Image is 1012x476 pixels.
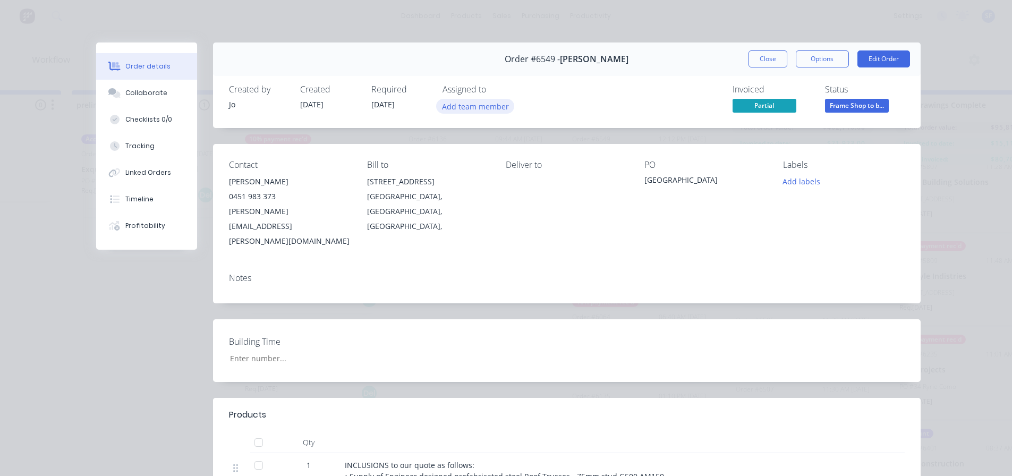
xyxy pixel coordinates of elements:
[125,168,171,177] div: Linked Orders
[443,84,549,95] div: Assigned to
[229,335,362,348] label: Building Time
[229,160,351,170] div: Contact
[307,460,311,471] span: 1
[857,50,910,67] button: Edit Order
[644,174,766,189] div: [GEOGRAPHIC_DATA]
[277,432,341,453] div: Qty
[229,174,351,189] div: [PERSON_NAME]
[96,212,197,239] button: Profitability
[229,99,287,110] div: Jo
[229,204,351,249] div: [PERSON_NAME][EMAIL_ADDRESS][PERSON_NAME][DOMAIN_NAME]
[371,99,395,109] span: [DATE]
[749,50,787,67] button: Close
[367,160,489,170] div: Bill to
[125,115,172,124] div: Checklists 0/0
[825,99,889,112] span: Frame Shop to b...
[229,409,266,421] div: Products
[229,84,287,95] div: Created by
[125,141,155,151] div: Tracking
[229,174,351,249] div: [PERSON_NAME]0451 983 373[PERSON_NAME][EMAIL_ADDRESS][PERSON_NAME][DOMAIN_NAME]
[436,99,514,113] button: Add team member
[96,186,197,212] button: Timeline
[300,84,359,95] div: Created
[367,174,489,234] div: [STREET_ADDRESS][GEOGRAPHIC_DATA], [GEOGRAPHIC_DATA], [GEOGRAPHIC_DATA],
[825,99,889,115] button: Frame Shop to b...
[644,160,766,170] div: PO
[367,189,489,234] div: [GEOGRAPHIC_DATA], [GEOGRAPHIC_DATA], [GEOGRAPHIC_DATA],
[505,54,560,64] span: Order #6549 -
[125,221,165,231] div: Profitability
[96,80,197,106] button: Collaborate
[733,99,796,112] span: Partial
[125,88,167,98] div: Collaborate
[300,99,324,109] span: [DATE]
[96,53,197,80] button: Order details
[125,194,154,204] div: Timeline
[229,189,351,204] div: 0451 983 373
[825,84,905,95] div: Status
[96,106,197,133] button: Checklists 0/0
[783,160,905,170] div: Labels
[367,174,489,189] div: [STREET_ADDRESS]
[96,133,197,159] button: Tracking
[560,54,628,64] span: [PERSON_NAME]
[506,160,627,170] div: Deliver to
[221,350,361,366] input: Enter number...
[125,62,171,71] div: Order details
[796,50,849,67] button: Options
[733,84,812,95] div: Invoiced
[777,174,826,189] button: Add labels
[371,84,430,95] div: Required
[229,273,905,283] div: Notes
[443,99,515,113] button: Add team member
[96,159,197,186] button: Linked Orders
